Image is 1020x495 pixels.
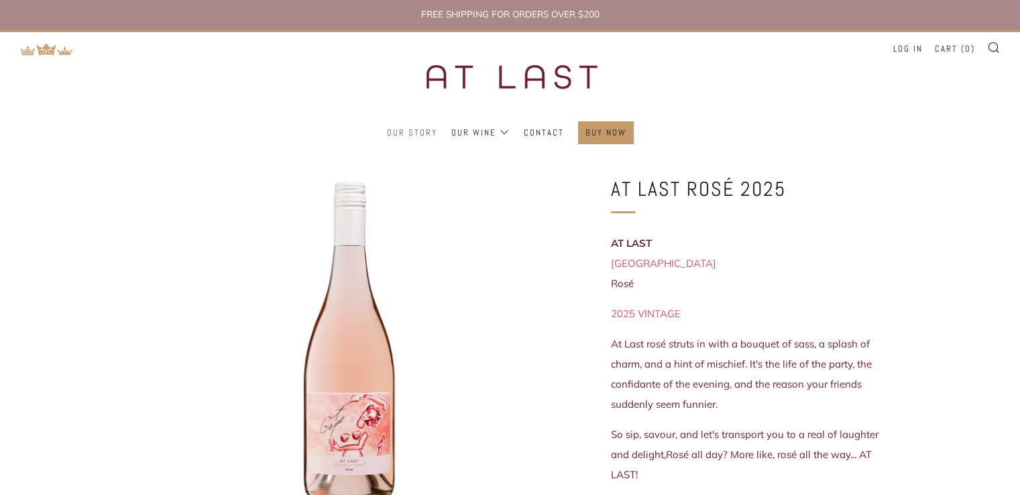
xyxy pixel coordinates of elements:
[611,257,716,270] span: [GEOGRAPHIC_DATA]
[611,237,652,250] strong: AT LAST
[611,307,681,320] span: 2025 VINTAGE
[611,173,893,205] h1: At Last Rosé 2025
[611,337,872,410] span: At Last rosé struts in with a bouquet of sass, a splash of charm, and a hint of mischief. It's th...
[20,42,74,54] a: Return to TKW Merchants
[20,43,74,56] img: Return to TKW Merchants
[611,277,634,290] span: Rosé
[611,428,879,481] span: So sip, savour, and let's transport you to a real of laughter and delight, Rosé all day? More lik...
[387,122,437,144] a: Our Story
[451,122,510,144] a: Our Wine
[965,43,971,54] span: 0
[585,122,626,144] a: Buy Now
[893,38,923,60] a: Log in
[935,38,975,60] a: Cart (0)
[524,122,564,144] a: Contact
[393,32,628,121] img: three kings wine merchants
